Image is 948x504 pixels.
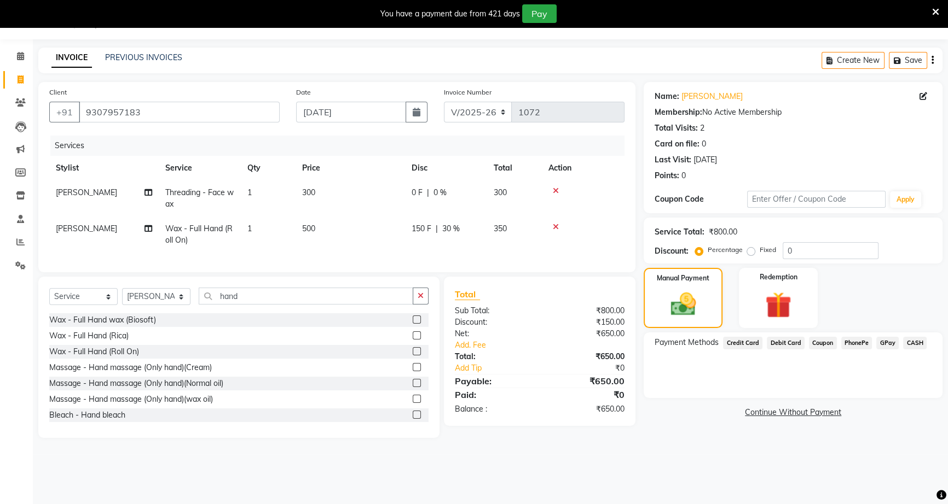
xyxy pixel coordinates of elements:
div: ₹150.00 [540,317,633,328]
label: Percentage [708,245,743,255]
button: Save [889,52,927,69]
div: Points: [655,170,679,181]
div: 0 [702,138,706,150]
th: Stylist [49,156,159,180]
span: | [427,187,429,198]
button: +91 [49,102,80,122]
input: Search by Name/Mobile/Email/Code [79,102,280,122]
span: | [436,223,438,235]
div: Name: [655,91,679,102]
div: 2 [700,122,704,134]
div: Paid: [447,388,540,401]
div: [DATE] [693,154,717,166]
span: Payment Methods [655,337,719,348]
label: Invoice Number [444,87,492,97]
div: Payable: [447,374,540,388]
div: Discount: [655,245,689,257]
div: Massage - Hand massage (Only hand)(wax oil) [49,394,213,405]
div: ₹0 [540,388,633,401]
input: Enter Offer / Coupon Code [747,191,886,208]
a: INVOICE [51,48,92,68]
div: ₹650.00 [540,351,633,362]
span: CASH [903,337,927,349]
span: 1 [247,187,252,197]
div: Balance : [447,403,540,415]
div: Total: [447,351,540,362]
label: Client [49,87,67,97]
div: ₹800.00 [540,305,633,317]
div: Card on file: [655,138,700,150]
span: 0 F [412,187,423,198]
label: Fixed [760,245,776,255]
div: ₹650.00 [540,403,633,415]
div: Service Total: [655,226,704,238]
div: Wax - Full Hand (Roll On) [49,346,139,358]
label: Redemption [760,272,797,282]
button: Pay [522,4,557,23]
span: 30 % [442,223,460,235]
label: Date [296,87,311,97]
th: Qty [241,156,296,180]
span: GPay [876,337,899,349]
a: [PERSON_NAME] [681,91,743,102]
div: Sub Total: [447,305,540,317]
span: [PERSON_NAME] [56,224,117,233]
button: Apply [890,191,921,208]
div: Discount: [447,317,540,328]
img: _gift.svg [757,289,800,321]
span: Coupon [809,337,837,349]
span: Debit Card [767,337,805,349]
th: Disc [405,156,487,180]
div: Massage - Hand massage (Only hand)(Normal oil) [49,378,223,389]
a: Add. Fee [447,339,633,351]
div: ₹650.00 [540,328,633,339]
div: Services [50,136,633,156]
div: Membership: [655,107,702,118]
div: Massage - Hand massage (Only hand)(Cream) [49,362,212,373]
button: Create New [822,52,885,69]
a: Continue Without Payment [646,407,940,418]
div: You have a payment due from 421 days [380,8,520,20]
th: Price [296,156,405,180]
div: ₹0 [555,362,633,374]
img: _cash.svg [663,290,704,319]
div: Coupon Code [655,194,747,205]
th: Service [159,156,241,180]
th: Action [542,156,625,180]
div: Bleach - Hand bleach [49,409,125,421]
span: Threading - Face wax [165,187,234,209]
a: Add Tip [447,362,556,374]
span: 150 F [412,223,431,235]
div: No Active Membership [655,107,932,118]
span: Total [455,289,480,300]
span: PhonePe [841,337,872,349]
div: ₹650.00 [540,374,633,388]
span: Credit Card [723,337,762,349]
span: 300 [302,187,315,197]
div: Wax - Full Hand wax (Biosoft) [49,314,156,326]
span: 350 [494,224,507,233]
div: Net: [447,328,540,339]
span: Wax - Full Hand (Roll On) [165,224,233,245]
div: Last Visit: [655,154,691,166]
input: Search or Scan [199,288,413,304]
div: ₹800.00 [709,226,737,238]
th: Total [487,156,542,180]
div: Wax - Full Hand (Rica) [49,330,129,342]
span: 1 [247,224,252,233]
span: 300 [494,187,507,197]
span: 0 % [433,187,447,198]
span: [PERSON_NAME] [56,187,117,197]
div: 0 [681,170,686,181]
span: 500 [302,224,315,233]
div: Total Visits: [655,122,698,134]
a: PREVIOUS INVOICES [105,52,182,62]
label: Manual Payment [657,273,709,283]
